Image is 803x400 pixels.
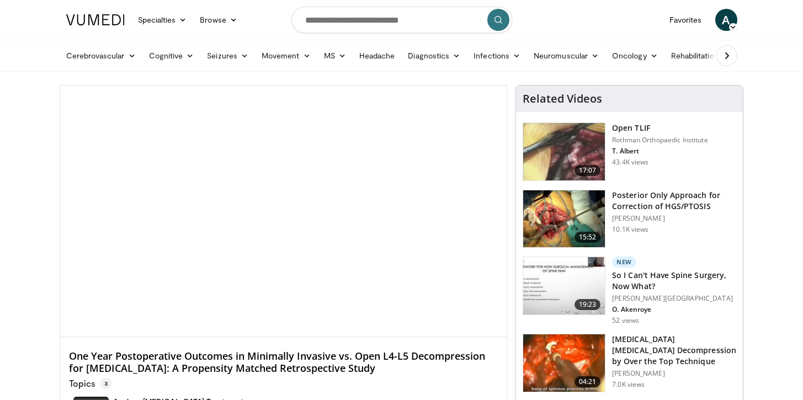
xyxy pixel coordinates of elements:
[612,136,708,145] p: Rothman Orthopaedic Institute
[523,123,605,180] img: 87433_0000_3.png.150x105_q85_crop-smart_upscale.jpg
[69,350,498,374] h4: One Year Postoperative Outcomes in Minimally Invasive vs. Open L4-L5 Decompression for [MEDICAL_D...
[612,334,736,367] h3: [MEDICAL_DATA] [MEDICAL_DATA] Decompression by Over the Top Technique
[317,45,353,67] a: MS
[612,158,648,167] p: 43.4K views
[575,299,601,310] span: 19:23
[612,380,645,389] p: 7.0K views
[605,45,664,67] a: Oncology
[523,257,736,325] a: 19:23 New So I Can't Have Spine Surgery, Now What? [PERSON_NAME][GEOGRAPHIC_DATA] O. Akenroye 52 ...
[663,9,709,31] a: Favorites
[255,45,317,67] a: Movement
[200,45,255,67] a: Seizures
[612,190,736,212] h3: Posterior Only Approach for Correction of HGS/PTOSIS
[612,225,648,234] p: 10.1K views
[523,122,736,181] a: 17:07 Open TLIF Rothman Orthopaedic Institute T. Albert 43.4K views
[612,257,636,268] p: New
[612,122,708,134] h3: Open TLIF
[69,378,112,389] p: Topics
[612,316,639,325] p: 52 views
[612,294,736,303] p: [PERSON_NAME][GEOGRAPHIC_DATA]
[523,334,605,392] img: 5bc800f5-1105-408a-bbac-d346e50c89d5.150x105_q85_crop-smart_upscale.jpg
[523,190,736,248] a: 15:52 Posterior Only Approach for Correction of HGS/PTOSIS [PERSON_NAME] 10.1K views
[715,9,737,31] a: A
[467,45,527,67] a: Infections
[612,147,708,156] p: T. Albert
[664,45,725,67] a: Rehabilitation
[527,45,605,67] a: Neuromuscular
[100,378,112,389] span: 3
[612,369,736,378] p: [PERSON_NAME]
[575,232,601,243] span: 15:52
[131,9,194,31] a: Specialties
[193,9,244,31] a: Browse
[60,45,142,67] a: Cerebrovascular
[523,190,605,248] img: AMFAUBLRvnRX8J4n4xMDoxOjByO_JhYE.150x105_q85_crop-smart_upscale.jpg
[60,86,507,337] video-js: Video Player
[353,45,402,67] a: Headache
[612,270,736,292] h3: So I Can't Have Spine Surgery, Now What?
[523,334,736,392] a: 04:21 [MEDICAL_DATA] [MEDICAL_DATA] Decompression by Over the Top Technique [PERSON_NAME] 7.0K views
[142,45,201,67] a: Cognitive
[612,214,736,223] p: [PERSON_NAME]
[66,14,125,25] img: VuMedi Logo
[612,305,736,314] p: O. Akenroye
[523,257,605,314] img: c4373fc0-6c06-41b5-9b74-66e3a29521fb.150x105_q85_crop-smart_upscale.jpg
[575,376,601,387] span: 04:21
[575,165,601,176] span: 17:07
[523,92,602,105] h4: Related Videos
[291,7,512,33] input: Search topics, interventions
[401,45,467,67] a: Diagnostics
